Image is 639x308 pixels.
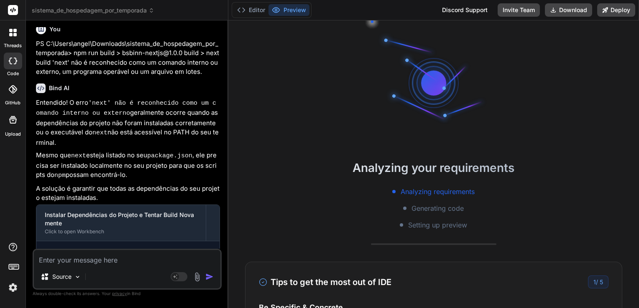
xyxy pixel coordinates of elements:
[205,273,214,281] img: icon
[36,184,220,203] p: A solução é garantir que todas as dependências do seu projeto estejam instaladas.
[6,280,20,295] img: settings
[234,4,268,16] button: Editor
[112,291,127,296] span: privacy
[4,42,22,49] label: threads
[593,278,596,285] span: 1
[7,70,19,77] label: code
[74,273,81,280] img: Pick Models
[92,129,107,136] code: next
[54,172,66,179] code: npm
[45,211,197,227] div: Instalar Dependências do Projeto e Tentar Build Novamente
[588,275,608,288] div: /
[32,6,154,15] span: sistema_de_hospedagem_por_temporada
[5,131,21,138] label: Upload
[408,220,467,230] span: Setting up preview
[36,98,220,148] p: Entendido! O erro geralmente ocorre quando as dependências do projeto não foram instaladas corret...
[36,100,216,117] code: 'next' não é reconhecido como um comando interno ou externo
[71,152,86,159] code: next
[600,278,603,285] span: 5
[228,159,639,177] h2: Analyzing your requirements
[49,25,61,33] h6: You
[498,3,540,17] button: Invite Team
[36,151,220,181] p: Mesmo que esteja listado no seu , ele precisa ser instalado localmente no seu projeto para que os...
[49,84,69,92] h6: Bind AI
[192,272,202,282] img: attachment
[5,99,20,106] label: GitHub
[597,3,635,17] button: Deploy
[437,3,493,17] div: Discord Support
[259,276,391,288] h3: Tips to get the most out of IDE
[52,273,72,281] p: Source
[545,3,592,17] button: Download
[412,203,464,213] span: Generating code
[45,228,197,235] div: Click to open Workbench
[36,205,206,241] button: Instalar Dependências do Projeto e Tentar Build NovamenteClick to open Workbench
[33,290,222,298] p: Always double-check its answers. Your in Bind
[401,187,475,197] span: Analyzing requirements
[268,4,309,16] button: Preview
[36,39,220,77] p: PS C:\Users\angel\Downloads\sistema_de_hospedagem_por_temporada> npm run build > bsbinn-nextjs@1....
[147,152,192,159] code: package.json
